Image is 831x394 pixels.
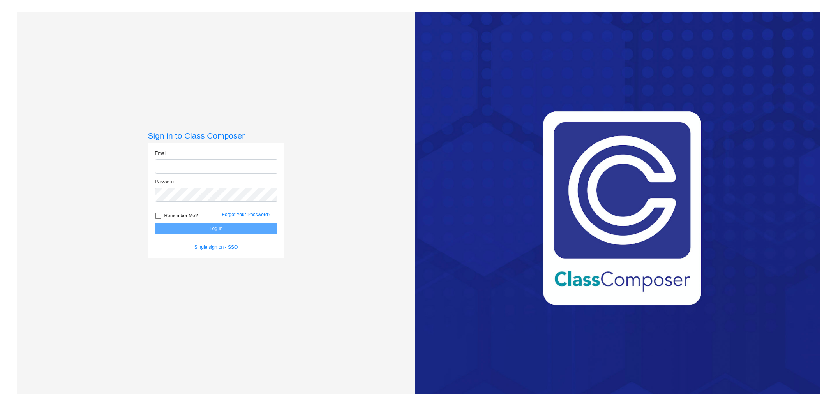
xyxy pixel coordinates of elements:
[155,223,277,234] button: Log In
[155,178,176,185] label: Password
[194,244,238,250] a: Single sign on - SSO
[164,211,198,220] span: Remember Me?
[148,131,284,141] h3: Sign in to Class Composer
[155,150,167,157] label: Email
[222,212,271,217] a: Forgot Your Password?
